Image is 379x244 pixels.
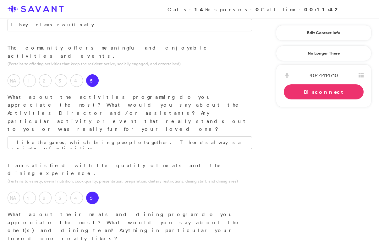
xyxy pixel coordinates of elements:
label: 3 [55,192,67,204]
label: 4 [70,74,83,87]
p: (Pertains to variety, overall nutrition, cook quality, presentation, preparation, dietary restric... [8,178,252,184]
label: 4 [70,192,83,204]
label: NA [8,74,20,87]
label: 1 [23,192,36,204]
p: (Pertains to offering activities that keep the resident active, socially engaged, and entertained) [8,61,252,67]
p: I am satisfied with the quality of meals and the dining experience. [8,162,252,178]
label: 1 [23,74,36,87]
label: 5 [86,192,99,204]
p: What about the activities programming do you appreciate the most? What would you say about the Ac... [8,93,252,133]
label: NA [8,192,20,204]
strong: 14 [195,6,205,13]
label: 5 [86,74,99,87]
p: The community offers meaningful and enjoyable activities and events. [8,44,252,60]
a: Disconnect [284,84,364,99]
strong: 0 [255,6,261,13]
label: 2 [39,74,52,87]
a: Edit Contact Info [284,28,364,38]
a: No Longer There [276,45,371,61]
label: 3 [55,74,67,87]
p: What about their meals and dining program do you appreciate the most? What would you say about th... [8,210,252,242]
strong: 00:11:42 [304,6,340,13]
label: 2 [39,192,52,204]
